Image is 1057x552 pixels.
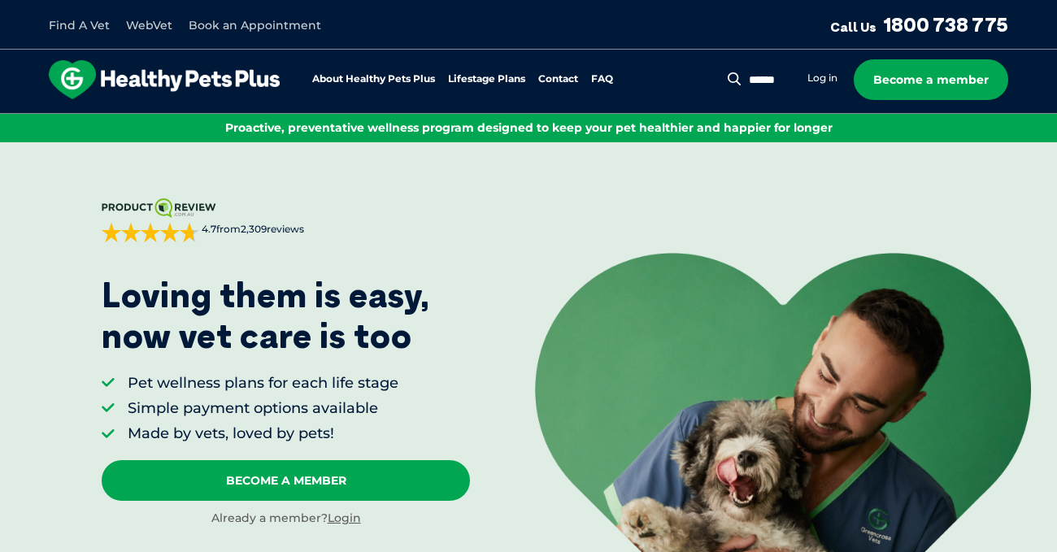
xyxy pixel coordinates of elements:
strong: 4.7 [202,223,216,235]
a: Contact [538,74,578,85]
li: Pet wellness plans for each life stage [128,373,398,393]
a: WebVet [126,18,172,33]
a: Book an Appointment [189,18,321,33]
a: Lifestage Plans [448,74,525,85]
a: FAQ [591,74,613,85]
li: Simple payment options available [128,398,398,419]
span: from [199,223,304,237]
a: Find A Vet [49,18,110,33]
a: 4.7from2,309reviews [102,198,470,242]
a: About Healthy Pets Plus [312,74,435,85]
span: Proactive, preventative wellness program designed to keep your pet healthier and happier for longer [225,120,833,135]
span: 2,309 reviews [241,223,304,235]
a: Become a member [854,59,1008,100]
a: Call Us1800 738 775 [830,12,1008,37]
a: Become A Member [102,460,470,501]
button: Search [724,71,745,87]
a: Login [328,511,361,525]
p: Loving them is easy, now vet care is too [102,275,430,357]
div: Already a member? [102,511,470,527]
img: hpp-logo [49,60,280,99]
div: 4.7 out of 5 stars [102,223,199,242]
li: Made by vets, loved by pets! [128,424,398,444]
a: Log in [807,72,837,85]
span: Call Us [830,19,876,35]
